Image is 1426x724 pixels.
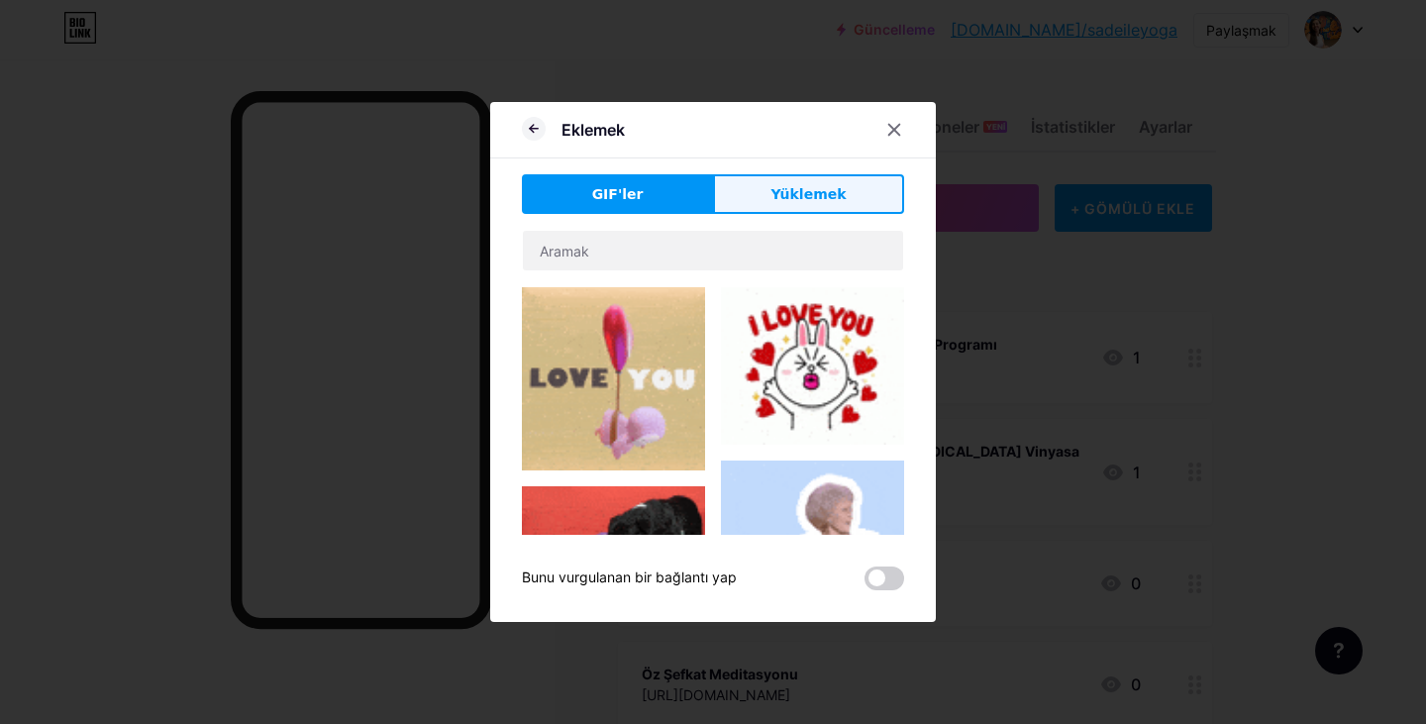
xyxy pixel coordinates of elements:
[523,231,903,270] input: Aramak
[713,174,904,214] button: Yüklemek
[522,486,705,585] img: Gihpy
[721,287,904,445] img: Gihpy
[721,461,904,644] img: Gihpy
[522,569,737,585] font: Bunu vurgulanan bir bağlantı yap
[770,186,846,202] font: Yüklemek
[522,287,705,470] img: Gihpy
[522,174,713,214] button: GIF'ler
[561,120,625,140] font: Eklemek
[592,186,644,202] font: GIF'ler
